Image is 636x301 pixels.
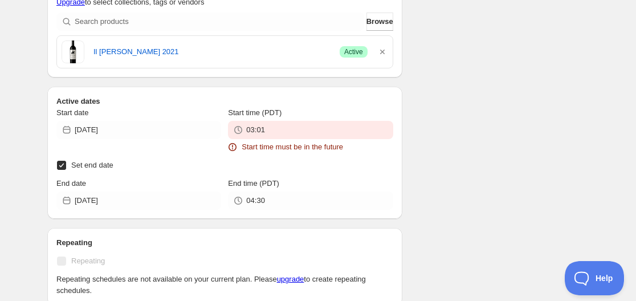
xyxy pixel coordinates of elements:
[242,141,343,153] span: Start time must be in the future
[75,13,364,31] input: Search products
[228,108,282,117] span: Start time (PDT)
[56,96,393,107] h2: Active dates
[366,16,393,27] span: Browse
[56,237,393,249] h2: Repeating
[565,261,625,295] iframe: Toggle Customer Support
[71,257,105,265] span: Repeating
[56,108,88,117] span: Start date
[56,179,86,188] span: End date
[366,13,393,31] button: Browse
[344,47,363,56] span: Active
[228,179,279,188] span: End time (PDT)
[71,161,113,169] span: Set end date
[93,46,331,58] a: Il [PERSON_NAME] 2021
[56,274,393,296] p: Repeating schedules are not available on your current plan. Please to create repeating schedules.
[62,40,84,63] img: "Il Cavaliere 2021 Napa Valley wine bottle” “Premium Napa wine tasting”
[277,275,304,283] a: upgrade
